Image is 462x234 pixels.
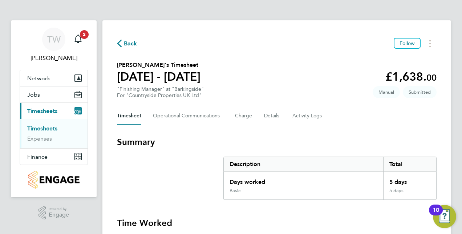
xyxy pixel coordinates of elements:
[38,206,69,220] a: Powered byEngage
[20,86,88,102] button: Jobs
[235,107,252,125] button: Charge
[80,30,89,39] span: 2
[27,135,52,142] a: Expenses
[117,69,200,84] h1: [DATE] - [DATE]
[117,136,437,148] h3: Summary
[153,107,223,125] button: Operational Communications
[117,92,204,98] div: For "Countryside Properties UK Ltd"
[230,188,240,194] div: Basic
[27,75,50,82] span: Network
[28,171,79,189] img: countryside-properties-logo-retina.png
[400,40,415,47] span: Follow
[20,54,88,62] span: Tony Wickham
[117,86,204,98] div: "Finishing Manager" at "Barkingside"
[223,157,437,200] div: Summary
[71,28,85,51] a: 2
[20,171,88,189] a: Go to home page
[117,39,137,48] button: Back
[124,39,137,48] span: Back
[27,91,40,98] span: Jobs
[383,172,436,188] div: 5 days
[385,70,437,84] app-decimal: £1,638.
[383,188,436,199] div: 5 days
[224,157,383,172] div: Description
[264,107,281,125] button: Details
[27,108,57,114] span: Timesheets
[49,206,69,212] span: Powered by
[433,210,439,219] div: 10
[433,205,456,228] button: Open Resource Center, 10 new notifications
[20,28,88,62] a: TW[PERSON_NAME]
[117,107,141,125] button: Timesheet
[47,35,61,44] span: TW
[11,20,97,197] nav: Main navigation
[426,72,437,83] span: 00
[20,70,88,86] button: Network
[117,217,437,229] h3: Time Worked
[20,119,88,148] div: Timesheets
[27,153,48,160] span: Finance
[20,149,88,165] button: Finance
[403,86,437,98] span: This timesheet is Submitted.
[49,212,69,218] span: Engage
[27,125,57,132] a: Timesheets
[394,38,421,49] button: Follow
[423,38,437,49] button: Timesheets Menu
[117,61,200,69] h2: [PERSON_NAME]'s Timesheet
[373,86,400,98] span: This timesheet was manually created.
[20,103,88,119] button: Timesheets
[224,172,383,188] div: Days worked
[292,107,323,125] button: Activity Logs
[383,157,436,172] div: Total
